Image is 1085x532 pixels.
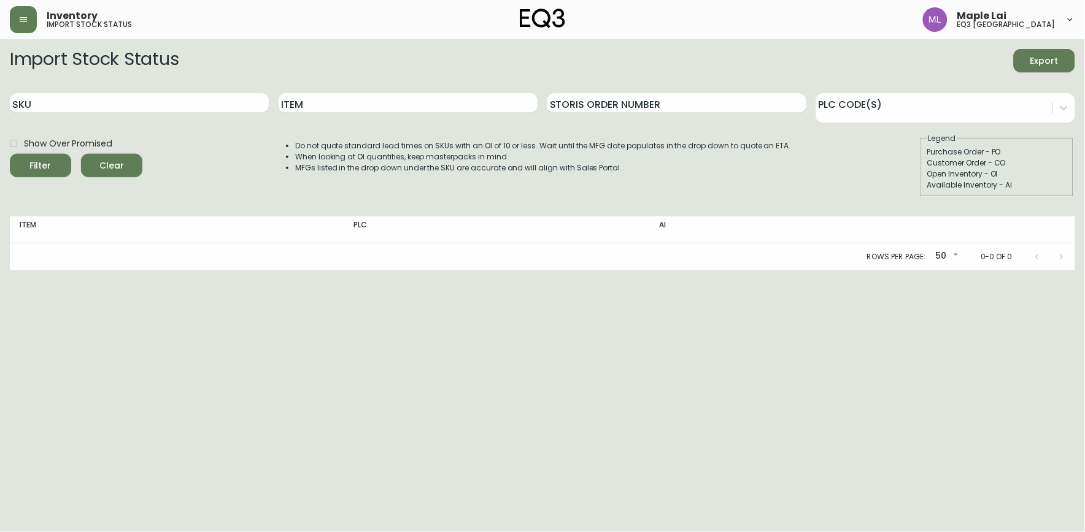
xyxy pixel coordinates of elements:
th: Item [10,216,344,243]
img: logo [520,9,565,28]
p: 0-0 of 0 [981,251,1013,262]
li: Do not quote standard lead times on SKUs with an OI of 10 or less. Wait until the MFG date popula... [295,140,791,151]
p: Rows per page: [867,251,925,262]
th: AI [650,216,894,243]
button: Filter [10,154,71,177]
img: 61e28cffcf8cc9f4e300d877dd684943 [923,7,948,32]
div: Available Inventory - AI [927,180,1067,191]
button: Export [1014,49,1075,72]
span: Maple Lai [957,11,1007,21]
h2: Import Stock Status [10,49,179,72]
div: Open Inventory - OI [927,169,1067,180]
div: Purchase Order - PO [927,146,1067,158]
h5: import stock status [47,21,132,28]
span: Export [1024,53,1065,69]
li: MFGs listed in the drop down under the SKU are accurate and will align with Sales Portal. [295,162,791,173]
legend: Legend [927,133,957,144]
div: 50 [930,246,961,267]
li: When looking at OI quantities, keep masterpacks in mind. [295,151,791,162]
div: Customer Order - CO [927,158,1067,169]
span: Show Over Promised [24,137,112,150]
span: Clear [91,158,133,173]
button: Clear [81,154,142,177]
span: Inventory [47,11,98,21]
h5: eq3 [GEOGRAPHIC_DATA] [957,21,1056,28]
th: PLC [344,216,650,243]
